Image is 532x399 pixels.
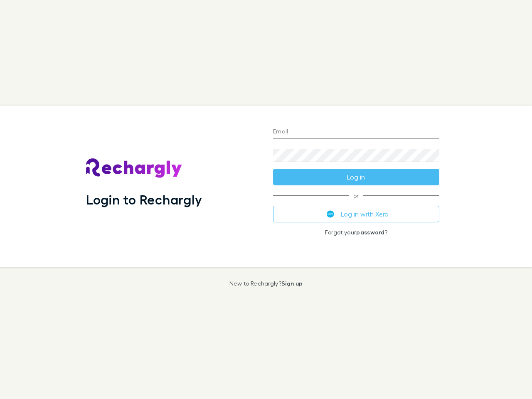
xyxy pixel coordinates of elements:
img: Xero's logo [327,210,334,218]
a: password [356,229,384,236]
h1: Login to Rechargly [86,192,202,207]
p: New to Rechargly? [229,280,303,287]
p: Forgot your ? [273,229,439,236]
button: Log in [273,169,439,185]
span: or [273,195,439,196]
img: Rechargly's Logo [86,158,182,178]
button: Log in with Xero [273,206,439,222]
a: Sign up [281,280,303,287]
